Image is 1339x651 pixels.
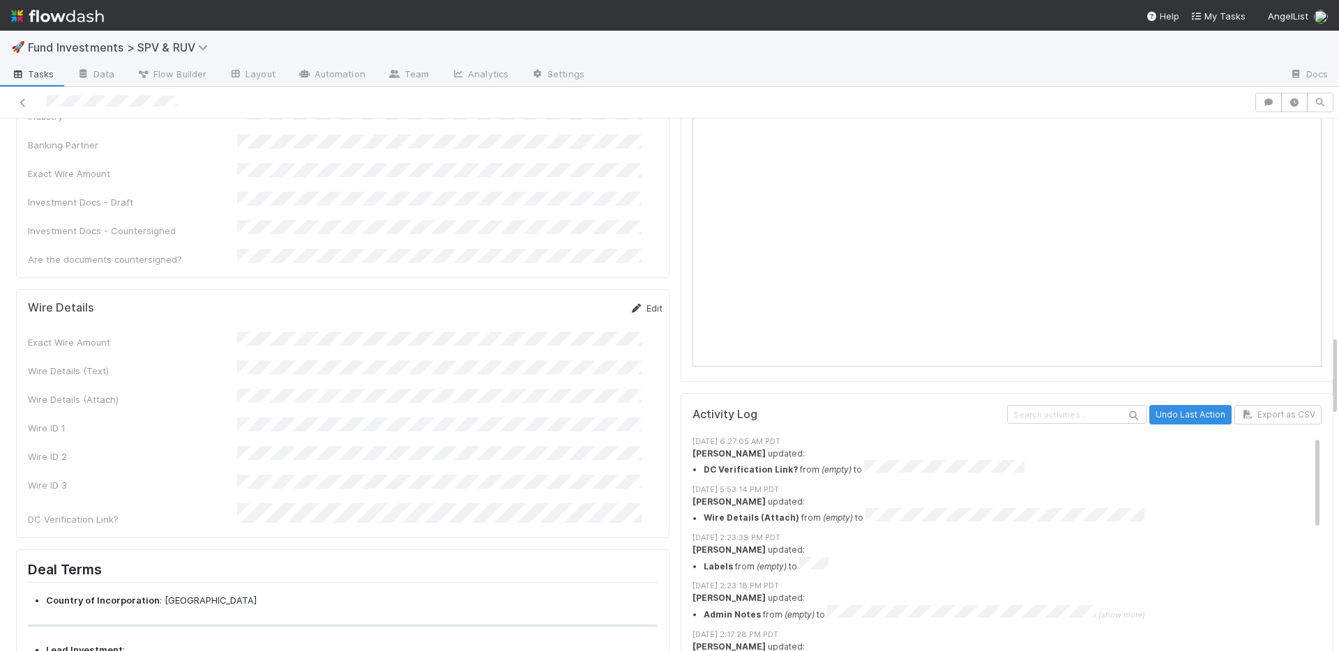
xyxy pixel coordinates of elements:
div: Wire Details (Text) [28,364,237,378]
div: [DATE] 2:23:39 PM PDT [693,532,1333,544]
a: Analytics [440,64,520,86]
div: [DATE] 6:27:05 AM PDT [693,436,1333,447]
button: Undo Last Action [1149,405,1232,424]
li: from to [704,460,1333,477]
h2: Deal Terms [28,561,658,583]
div: Wire Details (Attach) [28,392,237,406]
a: Automation [287,64,377,86]
div: Wire ID 1 [28,421,237,435]
div: Banking Partner [28,138,237,152]
summary: Admin Notes from (empty) to (show more) [704,605,1333,622]
strong: [PERSON_NAME] [693,544,766,555]
span: Tasks [11,67,54,81]
a: Docs [1278,64,1339,86]
div: Investment Docs - Draft [28,195,237,209]
span: Flow Builder [137,67,206,81]
div: Exact Wire Amount [28,335,237,349]
img: logo-inverted-e16ddd16eac7371096b0.svg [11,4,104,28]
div: Help [1146,9,1179,23]
em: (empty) [785,609,815,620]
span: (show more) [1098,610,1145,620]
a: Settings [520,64,596,86]
li: : [GEOGRAPHIC_DATA] [46,594,658,608]
div: updated: [693,496,1333,525]
strong: [PERSON_NAME] [693,496,766,507]
a: Data [66,64,126,86]
strong: [PERSON_NAME] [693,448,766,459]
div: [DATE] 2:23:18 PM PDT [693,580,1333,592]
div: Are the documents countersigned? [28,252,237,266]
span: AngelList [1268,10,1308,22]
strong: [PERSON_NAME] [693,592,766,603]
a: Layout [218,64,287,86]
strong: Wire Details (Attach) [704,513,799,523]
h5: Activity Log [693,408,1005,422]
em: (empty) [823,513,853,523]
span: 🚀 [11,41,25,53]
div: updated: [693,544,1333,573]
span: My Tasks [1190,10,1246,22]
div: Investment Docs - Countersigned [28,224,237,238]
div: Wire ID 2 [28,450,237,464]
li: from to [704,508,1333,525]
strong: Admin Notes [704,609,761,620]
em: (empty) [822,464,852,475]
em: (empty) [757,561,787,572]
div: DC Verification Link? [28,512,237,526]
div: [DATE] 2:17:28 PM PDT [693,629,1333,641]
div: Exact Wire Amount [28,167,237,181]
button: Export as CSV [1234,405,1322,424]
input: Search activities... [1007,405,1147,424]
a: Flow Builder [126,64,218,86]
strong: DC Verification Link? [704,464,798,475]
span: Fund Investments > SPV & RUV [28,40,215,54]
a: Team [377,64,440,86]
div: updated: [693,592,1333,621]
li: from to [704,557,1333,574]
img: avatar_ddac2f35-6c49-494a-9355-db49d32eca49.png [1314,10,1328,24]
a: My Tasks [1190,9,1246,23]
div: updated: [693,447,1333,477]
strong: Country of Incorporation [46,595,160,606]
h5: Wire Details [28,301,94,315]
strong: Labels [704,561,733,572]
a: Edit [630,302,663,314]
div: Wire ID 3 [28,478,237,492]
div: [DATE] 5:53:14 PM PDT [693,484,1333,496]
